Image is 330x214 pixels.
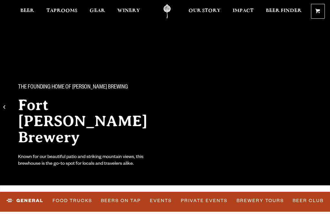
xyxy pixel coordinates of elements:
[178,193,230,208] a: Private Events
[46,8,77,13] span: Taprooms
[117,8,140,13] span: Winery
[290,193,326,208] a: Beer Club
[42,4,82,19] a: Taprooms
[18,154,157,168] div: Known for our beautiful patio and striking mountain views, this brewhouse is the go-to spot for l...
[184,4,225,19] a: Our Story
[113,4,144,19] a: Winery
[155,4,179,19] a: Odell Home
[189,8,220,13] span: Our Story
[266,8,302,13] span: Beer Finder
[50,193,95,208] a: Food Trucks
[20,8,34,13] span: Beer
[4,193,46,208] a: General
[233,8,254,13] span: Impact
[85,4,109,19] a: Gear
[18,97,157,145] h2: Fort [PERSON_NAME] Brewery
[262,4,306,19] a: Beer Finder
[98,193,143,208] a: Beers on Tap
[147,193,174,208] a: Events
[16,4,38,19] a: Beer
[234,193,286,208] a: Brewery Tours
[228,4,258,19] a: Impact
[90,8,105,13] span: Gear
[18,83,128,92] span: The Founding Home of [PERSON_NAME] Brewing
